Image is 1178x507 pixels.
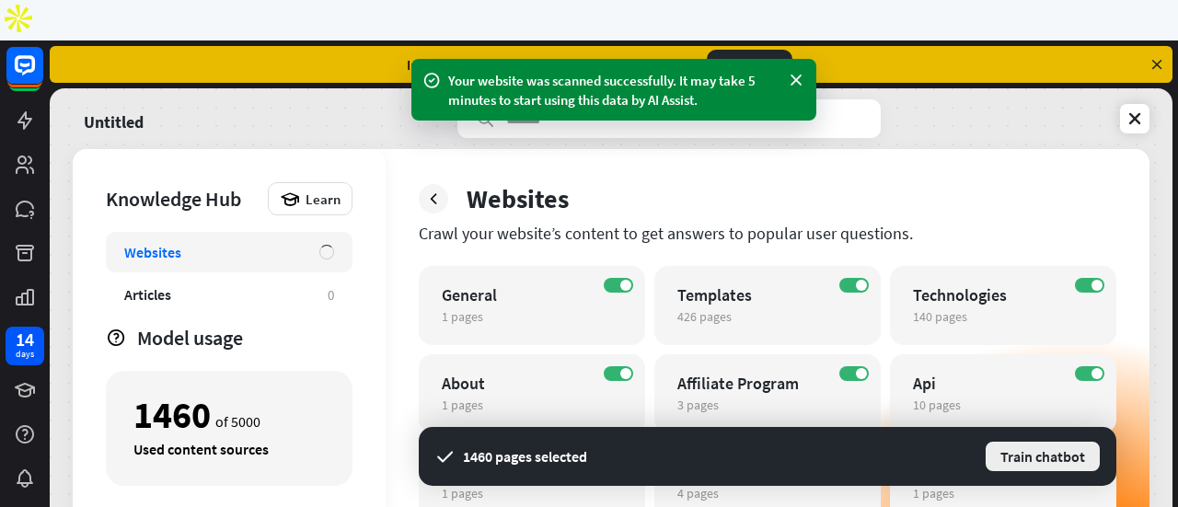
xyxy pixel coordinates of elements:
[913,308,967,325] span: 140 pages
[913,397,961,413] span: 10 pages
[442,397,483,413] span: 1 pages
[913,284,1061,305] div: Technologies
[677,485,719,501] span: 4 pages
[677,308,732,325] span: 426 pages
[328,286,334,304] div: 0
[442,284,590,305] div: General
[442,308,483,325] span: 1 pages
[677,373,826,394] div: Affiliate Program
[84,99,144,138] a: Untitled
[137,325,352,351] div: Model usage
[463,447,587,466] div: 1460 pages selected
[124,285,171,304] div: Articles
[677,397,719,413] span: 3 pages
[448,71,780,109] div: Your website was scanned successfully. It may take 5 minutes to start using this data by AI Assist.
[133,399,325,431] div: of 5000
[106,186,259,212] div: Knowledge Hub
[407,56,692,74] div: Install ChatBot to start automating your business
[16,331,34,348] div: 14
[442,373,590,394] div: About
[133,440,325,458] div: Used content sources
[467,182,569,215] div: Websites
[16,348,34,361] div: days
[707,50,792,79] div: Install now
[15,7,70,63] button: Open LiveChat chat widget
[124,243,181,261] div: Websites
[984,440,1102,473] button: Train chatbot
[6,327,44,365] a: 14 days
[133,399,211,431] div: 1460
[419,223,1116,244] div: Crawl your website’s content to get answers to popular user questions.
[442,485,483,501] span: 1 pages
[913,373,1061,394] div: Api
[677,284,826,305] div: Templates
[306,190,341,208] span: Learn
[913,485,954,501] span: 1 pages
